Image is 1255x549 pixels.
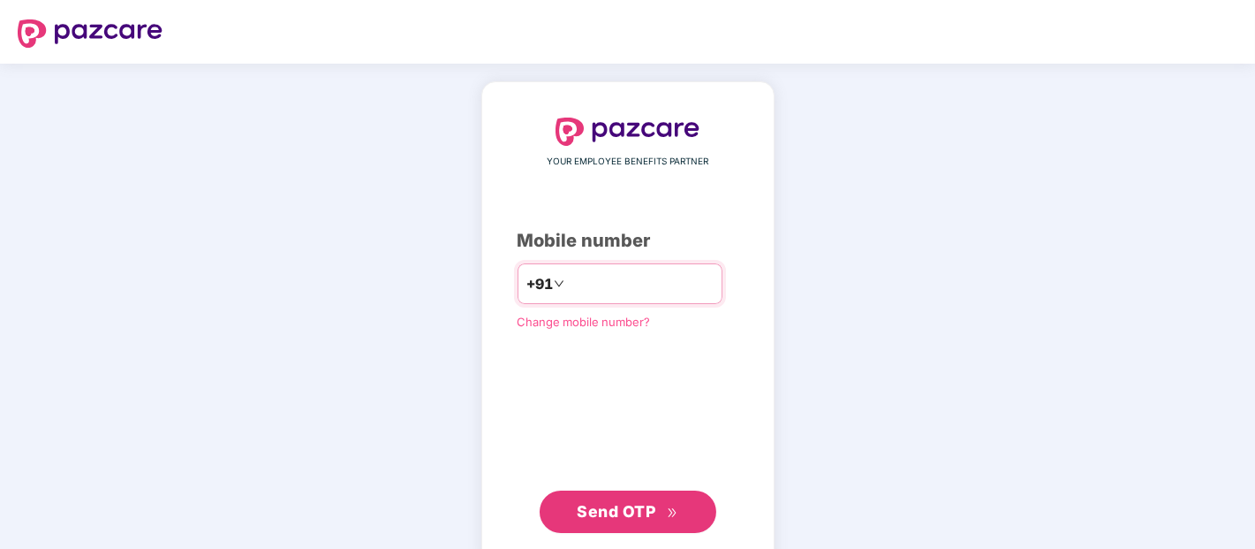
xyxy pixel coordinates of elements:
[18,19,163,48] img: logo
[518,315,651,329] a: Change mobile number?
[518,227,738,255] div: Mobile number
[577,502,655,521] span: Send OTP
[540,491,716,533] button: Send OTPdouble-right
[554,278,564,289] span: down
[556,118,700,146] img: logo
[547,155,708,169] span: YOUR EMPLOYEE BENEFITS PARTNER
[527,273,554,295] span: +91
[667,507,678,519] span: double-right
